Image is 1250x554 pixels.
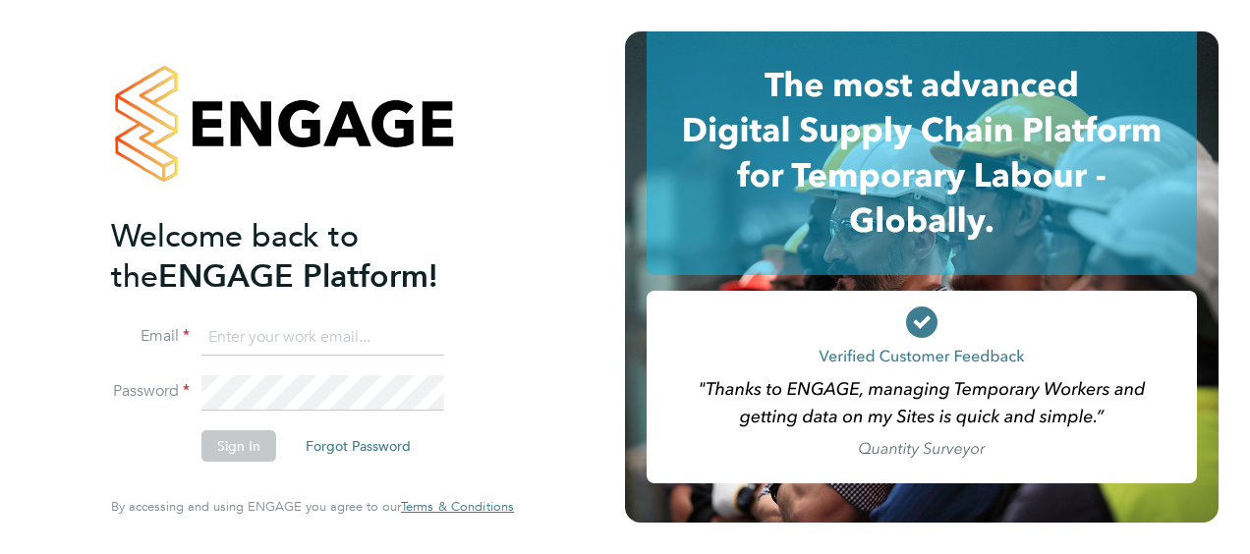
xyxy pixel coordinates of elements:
button: Forgot Password [290,430,426,462]
label: Email [111,326,190,347]
span: Terms & Conditions [401,498,514,515]
span: Welcome back to the [111,217,359,296]
button: Sign In [201,430,276,462]
a: Terms & Conditions [401,499,514,515]
label: Password [111,381,190,402]
span: By accessing and using ENGAGE you agree to our [111,498,514,515]
h2: ENGAGE Platform! [111,216,494,297]
input: Enter your work email... [201,320,444,356]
